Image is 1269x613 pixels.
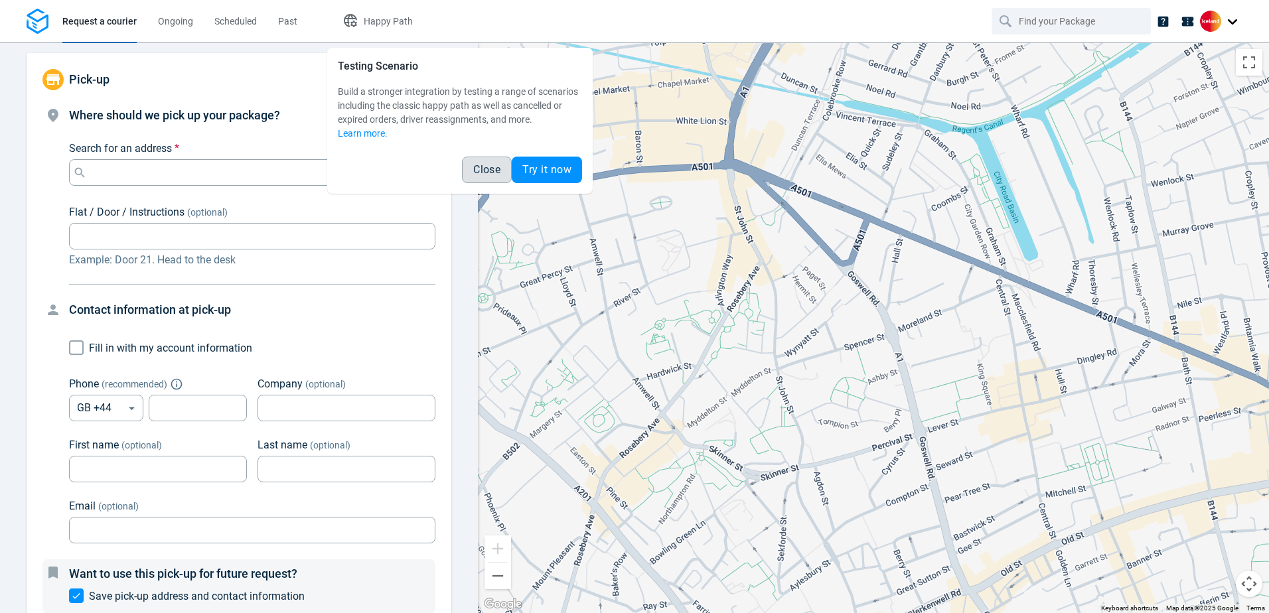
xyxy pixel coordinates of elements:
span: Map data ©2025 Google [1166,604,1238,612]
button: Close [462,157,512,183]
button: Zoom in [485,535,511,562]
span: Want to use this pick-up for future request? [69,567,297,580]
span: Email [69,500,96,512]
span: ( recommended ) [102,379,167,389]
span: Build a stronger integration by testing a range of scenarios including the classic happy path as ... [338,86,578,125]
span: Save pick-up address and contact information [89,590,305,602]
span: (optional) [310,440,350,450]
span: Last name [258,439,307,451]
h4: Contact information at pick-up [69,301,435,319]
button: Try it now [512,157,582,183]
a: Learn more. [338,128,388,139]
span: Where should we pick up your package? [69,108,280,122]
input: Find your Package [1019,9,1126,34]
a: Open this area in Google Maps (opens a new window) [481,596,525,613]
span: Testing Scenario [338,60,418,72]
button: Toggle fullscreen view [1236,49,1262,76]
a: Terms [1246,604,1265,612]
span: Search for an address [69,142,172,155]
span: Pick-up [69,72,110,86]
span: (optional) [187,207,228,218]
span: (optional) [305,379,346,389]
div: GB +44 [69,395,143,421]
span: Ongoing [158,16,193,27]
span: Happy Path [364,16,413,27]
span: Company [258,377,303,390]
div: Pick-up [27,53,451,106]
button: Keyboard shortcuts [1101,604,1158,613]
span: Scheduled [214,16,257,27]
span: Request a courier [62,16,137,27]
span: Try it now [522,165,571,175]
span: Past [278,16,297,27]
img: Client [1200,11,1221,32]
button: Map camera controls [1236,571,1262,597]
span: Close [473,165,500,175]
button: Explain "Recommended" [173,380,181,388]
p: Example: Door 21. Head to the desk [69,252,435,268]
img: Google [481,596,525,613]
span: (optional) [98,501,139,511]
span: Phone [69,377,99,390]
span: Flat / Door / Instructions [69,206,185,218]
span: (optional) [121,440,162,450]
span: Fill in with my account information [89,342,252,354]
img: Logo [27,9,48,34]
span: First name [69,439,119,451]
button: Zoom out [485,563,511,589]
